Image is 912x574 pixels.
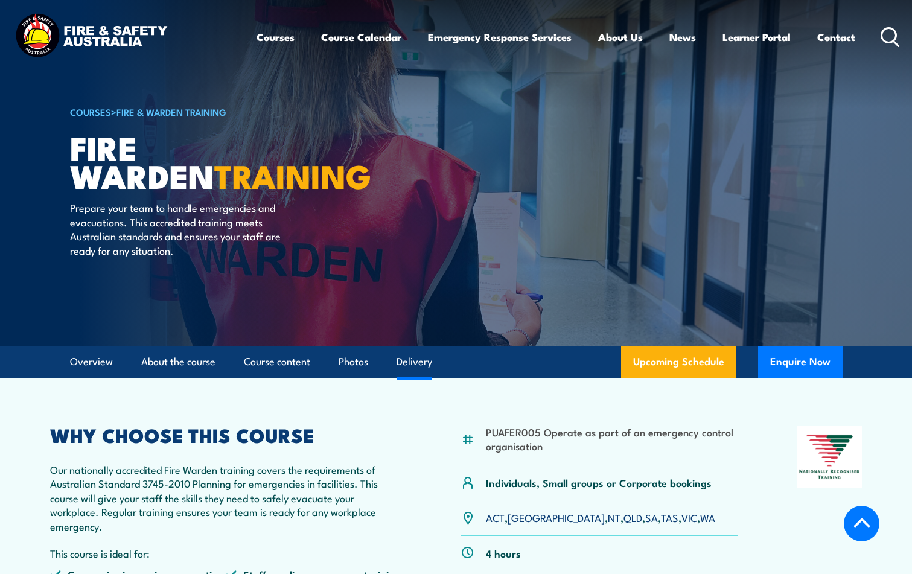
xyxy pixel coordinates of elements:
[321,21,401,53] a: Course Calendar
[598,21,643,53] a: About Us
[50,426,403,443] h2: WHY CHOOSE THIS COURSE
[70,200,290,257] p: Prepare your team to handle emergencies and evacuations. This accredited training meets Australia...
[70,346,113,378] a: Overview
[257,21,295,53] a: Courses
[817,21,855,53] a: Contact
[621,346,736,378] a: Upcoming Schedule
[797,426,863,488] img: Nationally Recognised Training logo.
[608,510,620,525] a: NT
[486,510,505,525] a: ACT
[722,21,791,53] a: Learner Portal
[70,104,368,119] h6: >
[623,510,642,525] a: QLD
[244,346,310,378] a: Course content
[645,510,658,525] a: SA
[486,546,521,560] p: 4 hours
[681,510,697,525] a: VIC
[50,462,403,533] p: Our nationally accredited Fire Warden training covers the requirements of Australian Standard 374...
[486,476,712,489] p: Individuals, Small groups or Corporate bookings
[700,510,715,525] a: WA
[669,21,696,53] a: News
[70,105,111,118] a: COURSES
[70,133,368,189] h1: Fire Warden
[486,425,739,453] li: PUAFER005 Operate as part of an emergency control organisation
[661,510,678,525] a: TAS
[141,346,215,378] a: About the course
[758,346,843,378] button: Enquire Now
[508,510,605,525] a: [GEOGRAPHIC_DATA]
[50,546,403,560] p: This course is ideal for:
[486,511,715,525] p: , , , , , , ,
[214,150,371,200] strong: TRAINING
[116,105,226,118] a: Fire & Warden Training
[428,21,572,53] a: Emergency Response Services
[397,346,432,378] a: Delivery
[339,346,368,378] a: Photos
